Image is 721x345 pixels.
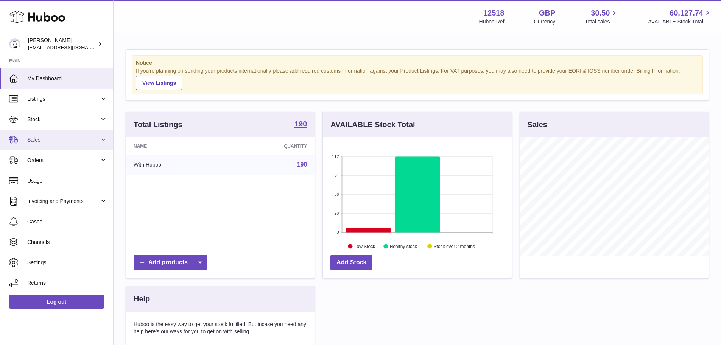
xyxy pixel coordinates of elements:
[330,120,415,130] h3: AVAILABLE Stock Total
[134,294,150,304] h3: Help
[335,192,339,197] text: 56
[136,76,182,90] a: View Listings
[27,116,100,123] span: Stock
[27,177,107,184] span: Usage
[534,18,556,25] div: Currency
[332,154,339,159] text: 112
[136,67,699,90] div: If you're planning on sending your products internationally please add required customs informati...
[648,8,712,25] a: 60,127.74 AVAILABLE Stock Total
[28,37,96,51] div: [PERSON_NAME]
[539,8,555,18] strong: GBP
[136,59,699,67] strong: Notice
[297,161,307,168] a: 190
[226,137,315,155] th: Quantity
[134,321,307,335] p: Huboo is the easy way to get your stock fulfilled. But incase you need any help here's our ways f...
[27,136,100,144] span: Sales
[134,120,182,130] h3: Total Listings
[27,218,107,225] span: Cases
[585,18,618,25] span: Total sales
[483,8,505,18] strong: 12518
[390,244,417,249] text: Healthy stock
[126,137,226,155] th: Name
[479,18,505,25] div: Huboo Ref
[670,8,703,18] span: 60,127.74
[126,155,226,175] td: With Huboo
[335,211,339,215] text: 28
[294,120,307,129] a: 190
[354,244,375,249] text: Low Stock
[9,295,104,309] a: Log out
[27,75,107,82] span: My Dashboard
[528,120,547,130] h3: Sales
[27,239,107,246] span: Channels
[330,255,372,270] a: Add Stock
[9,38,20,50] img: internalAdmin-12518@internal.huboo.com
[27,279,107,287] span: Returns
[134,255,207,270] a: Add products
[337,230,339,234] text: 0
[27,198,100,205] span: Invoicing and Payments
[27,259,107,266] span: Settings
[335,173,339,178] text: 84
[27,95,100,103] span: Listings
[591,8,610,18] span: 30.50
[294,120,307,128] strong: 190
[434,244,475,249] text: Stock over 2 months
[28,44,111,50] span: [EMAIL_ADDRESS][DOMAIN_NAME]
[585,8,618,25] a: 30.50 Total sales
[27,157,100,164] span: Orders
[648,18,712,25] span: AVAILABLE Stock Total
